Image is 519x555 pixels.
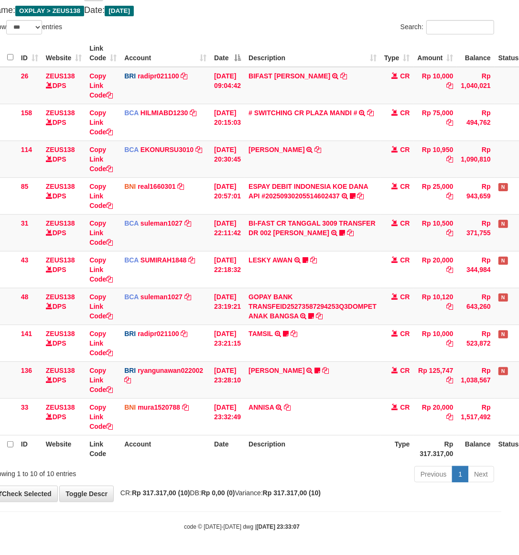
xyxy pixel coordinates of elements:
a: Copy TAMSIL to clipboard [291,330,297,337]
th: Link Code: activate to sort column ascending [86,40,120,67]
td: [DATE] 22:18:32 [210,251,245,288]
th: Type [380,435,414,462]
select: Showentries [6,20,42,34]
span: Has Note [498,257,508,265]
td: Rp 20,000 [414,398,457,435]
td: Rp 10,500 [414,214,457,251]
th: ID [17,435,42,462]
a: suleman1027 [141,293,183,301]
td: Rp 371,755 [457,214,494,251]
span: 85 [21,183,29,190]
span: 48 [21,293,29,301]
span: BRI [124,72,136,80]
td: DPS [42,67,86,104]
a: TAMSIL [249,330,273,337]
a: mura1520788 [138,403,180,411]
span: 136 [21,367,32,374]
span: OXPLAY > ZEUS138 [15,6,84,16]
a: Copy ryangunawan022002 to clipboard [124,376,131,384]
td: Rp 10,000 [414,325,457,361]
td: Rp 75,000 [414,104,457,141]
a: Copy ANNISA to clipboard [284,403,291,411]
span: CR [400,219,410,227]
a: HILMIABD1230 [141,109,188,117]
a: ANNISA [249,403,274,411]
td: Rp 10,950 [414,141,457,177]
a: Copy Link Code [89,367,113,393]
span: CR [400,403,410,411]
a: SUMIRAH1848 [141,256,186,264]
a: Copy radipr021100 to clipboard [181,72,188,80]
td: DPS [42,288,86,325]
td: Rp 344,984 [457,251,494,288]
td: [DATE] 23:32:49 [210,398,245,435]
td: Rp 1,090,810 [457,141,494,177]
a: suleman1027 [141,219,183,227]
span: CR [400,330,410,337]
th: Date: activate to sort column descending [210,40,245,67]
a: Next [468,466,494,482]
a: Copy real1660301 to clipboard [178,183,184,190]
a: Copy Link Code [89,146,113,173]
a: Copy mura1520788 to clipboard [182,403,189,411]
a: ZEUS138 [46,256,75,264]
strong: [DATE] 23:33:07 [257,523,300,530]
td: [DATE] 23:19:21 [210,288,245,325]
a: Copy HILMIABD1230 to clipboard [190,109,196,117]
a: Copy # SWITCHING CR PLAZA MANDI # to clipboard [367,109,374,117]
span: BCA [124,293,139,301]
th: Balance [457,435,494,462]
a: Copy Link Code [89,403,113,430]
a: Copy Link Code [89,256,113,283]
a: Copy Link Code [89,219,113,246]
th: Account: activate to sort column ascending [120,40,210,67]
span: 141 [21,330,32,337]
span: CR [400,109,410,117]
a: BI-FAST CR TANGGAL 3009 TRANSFER DR 002 [PERSON_NAME] [249,219,376,237]
td: [DATE] 23:28:10 [210,361,245,398]
span: Has Note [498,220,508,228]
span: 114 [21,146,32,153]
th: Date [210,435,245,462]
td: Rp 10,120 [414,288,457,325]
a: Copy BIFAST ERIKA S PAUN to clipboard [340,72,347,80]
a: ZEUS138 [46,367,75,374]
td: DPS [42,398,86,435]
span: CR: DB: Variance: [116,489,321,497]
span: BNI [124,183,136,190]
a: BIFAST [PERSON_NAME] [249,72,330,80]
span: 158 [21,109,32,117]
span: BCA [124,256,139,264]
span: BCA [124,109,139,117]
td: DPS [42,177,86,214]
a: ryangunawan022002 [138,367,203,374]
td: DPS [42,214,86,251]
th: Type: activate to sort column ascending [380,40,414,67]
td: Rp 1,517,492 [457,398,494,435]
th: Website [42,435,86,462]
td: Rp 25,000 [414,177,457,214]
a: Copy radipr021100 to clipboard [181,330,188,337]
th: ID: activate to sort column ascending [17,40,42,67]
a: Copy Rp 10,950 to clipboard [446,155,453,163]
a: Copy Link Code [89,183,113,209]
td: [DATE] 20:15:03 [210,104,245,141]
td: DPS [42,325,86,361]
a: Copy suleman1027 to clipboard [184,293,191,301]
a: Copy Rp 10,120 to clipboard [446,303,453,310]
td: DPS [42,251,86,288]
span: Has Note [498,367,508,375]
a: [PERSON_NAME] [249,146,304,153]
span: CR [400,146,410,153]
a: Copy Rp 25,000 to clipboard [446,192,453,200]
a: Copy Link Code [89,330,113,357]
td: [DATE] 22:11:42 [210,214,245,251]
td: [DATE] 20:57:01 [210,177,245,214]
a: Copy AHMAD AGUSTI to clipboard [315,146,322,153]
a: Copy EKONURSU3010 to clipboard [195,146,202,153]
a: real1660301 [138,183,175,190]
a: 1 [452,466,468,482]
th: Description [245,435,380,462]
a: EKONURSU3010 [141,146,194,153]
td: Rp 494,762 [457,104,494,141]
